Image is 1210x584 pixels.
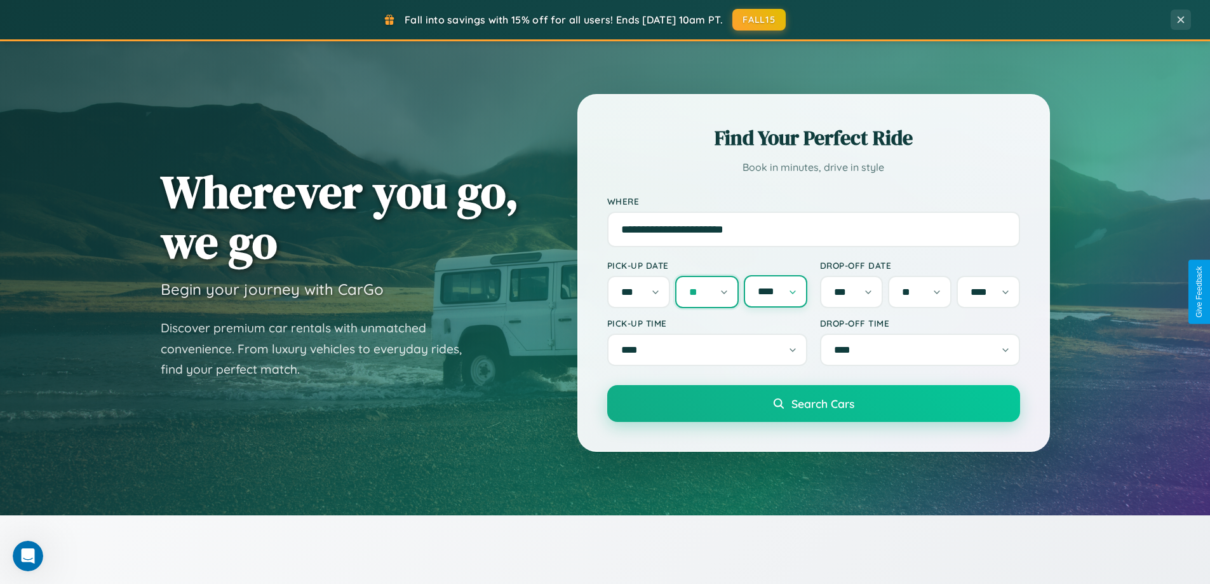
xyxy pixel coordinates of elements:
[161,280,384,299] h3: Begin your journey with CarGo
[791,397,854,411] span: Search Cars
[607,124,1020,152] h2: Find Your Perfect Ride
[1195,266,1204,318] div: Give Feedback
[607,318,807,329] label: Pick-up Time
[13,541,43,571] iframe: Intercom live chat
[405,13,723,26] span: Fall into savings with 15% off for all users! Ends [DATE] 10am PT.
[607,196,1020,207] label: Where
[161,318,478,380] p: Discover premium car rentals with unmatched convenience. From luxury vehicles to everyday rides, ...
[161,166,519,267] h1: Wherever you go, we go
[732,9,786,31] button: FALL15
[607,260,807,271] label: Pick-up Date
[607,158,1020,177] p: Book in minutes, drive in style
[607,385,1020,422] button: Search Cars
[820,318,1020,329] label: Drop-off Time
[820,260,1020,271] label: Drop-off Date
